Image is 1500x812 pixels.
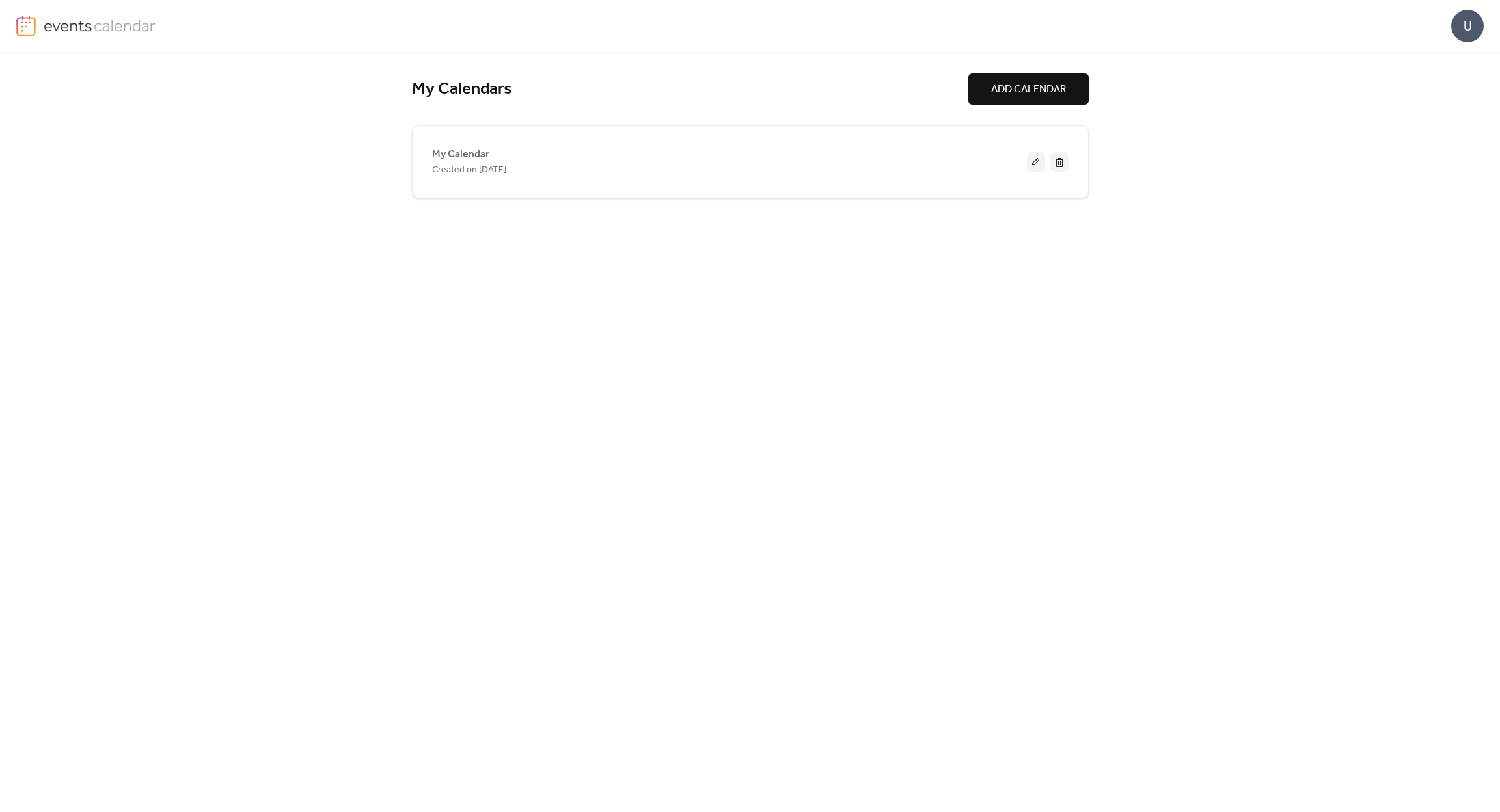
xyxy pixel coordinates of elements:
img: logo-type [44,16,156,35]
img: logo [16,16,36,36]
span: ADD CALENDAR [991,82,1066,98]
span: My Calendar [432,147,489,163]
span: Created on [DATE] [432,163,506,178]
div: U [1451,10,1484,42]
button: ADD CALENDAR [968,73,1089,105]
a: My Calendar [432,151,489,158]
div: My Calendars [412,79,968,100]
